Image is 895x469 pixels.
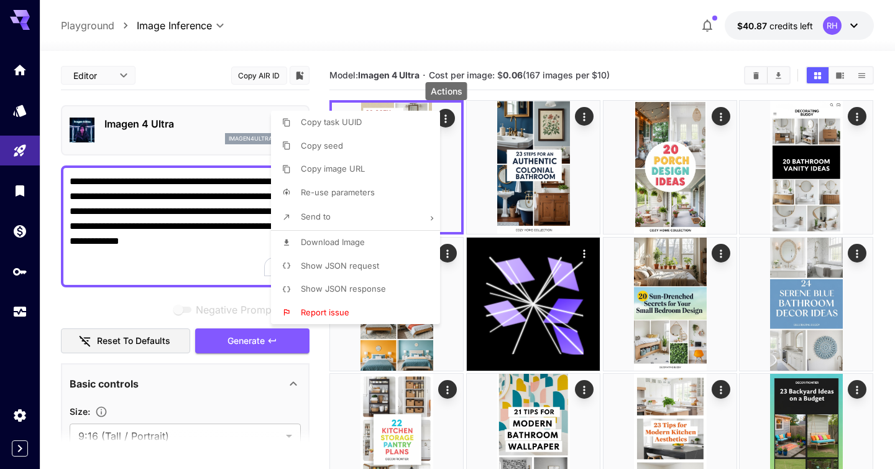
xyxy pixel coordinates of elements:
[301,187,375,197] span: Re-use parameters
[301,307,349,317] span: Report issue
[301,211,331,221] span: Send to
[301,141,343,151] span: Copy seed
[426,82,467,100] div: Actions
[301,261,379,271] span: Show JSON request
[301,164,365,174] span: Copy image URL
[301,237,365,247] span: Download Image
[301,117,362,127] span: Copy task UUID
[301,284,386,294] span: Show JSON response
